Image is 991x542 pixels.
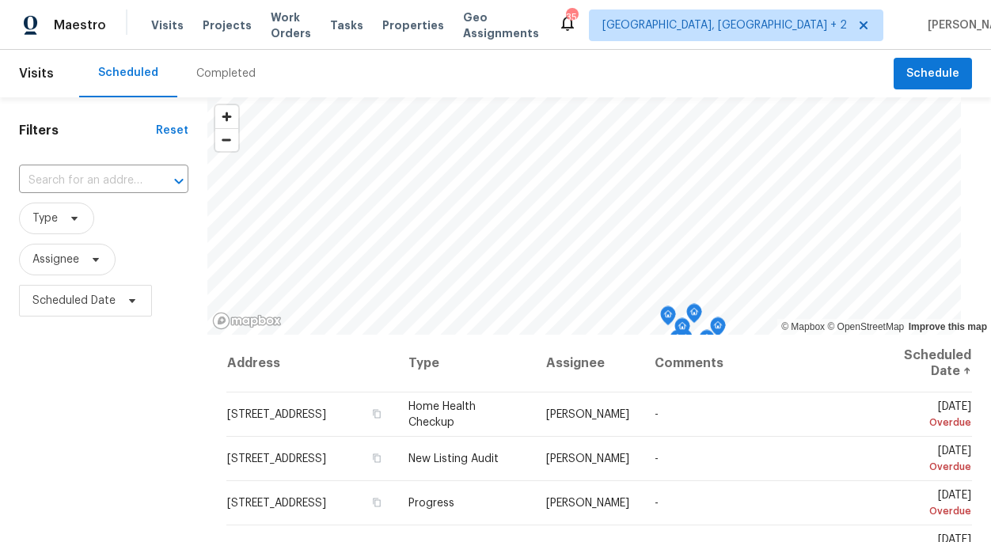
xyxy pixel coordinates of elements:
[32,293,116,309] span: Scheduled Date
[655,498,659,509] span: -
[156,123,188,138] div: Reset
[215,128,238,151] button: Zoom out
[151,17,184,33] span: Visits
[396,335,533,392] th: Type
[546,453,629,464] span: [PERSON_NAME]
[566,9,577,25] div: 35
[19,56,54,91] span: Visits
[227,498,326,509] span: [STREET_ADDRESS]
[906,64,959,84] span: Schedule
[215,105,238,128] button: Zoom in
[330,20,363,31] span: Tasks
[382,17,444,33] span: Properties
[98,65,158,81] div: Scheduled
[369,407,383,421] button: Copy Address
[227,453,326,464] span: [STREET_ADDRESS]
[909,321,987,332] a: Improve this map
[602,17,847,33] span: [GEOGRAPHIC_DATA], [GEOGRAPHIC_DATA] + 2
[226,335,397,392] th: Address
[168,170,190,192] button: Open
[212,312,282,330] a: Mapbox homepage
[19,169,144,193] input: Search for an address...
[408,401,476,428] span: Home Health Checkup
[642,335,866,392] th: Comments
[699,330,715,354] div: Map marker
[408,498,454,509] span: Progress
[878,401,971,430] span: [DATE]
[203,17,252,33] span: Projects
[546,498,629,509] span: [PERSON_NAME]
[369,495,383,510] button: Copy Address
[207,97,961,335] canvas: Map
[878,503,971,519] div: Overdue
[670,330,685,354] div: Map marker
[546,409,629,420] span: [PERSON_NAME]
[878,415,971,430] div: Overdue
[19,123,156,138] h1: Filters
[686,304,702,328] div: Map marker
[533,335,642,392] th: Assignee
[660,306,676,331] div: Map marker
[32,252,79,267] span: Assignee
[463,9,539,41] span: Geo Assignments
[865,335,972,392] th: Scheduled Date ↑
[827,321,904,332] a: OpenStreetMap
[227,409,326,420] span: [STREET_ADDRESS]
[215,129,238,151] span: Zoom out
[710,317,726,342] div: Map marker
[196,66,256,81] div: Completed
[54,17,106,33] span: Maestro
[32,210,58,226] span: Type
[369,451,383,465] button: Copy Address
[878,459,971,475] div: Overdue
[655,409,659,420] span: -
[781,321,825,332] a: Mapbox
[894,58,972,90] button: Schedule
[408,453,499,464] span: New Listing Audit
[878,490,971,519] span: [DATE]
[655,453,659,464] span: -
[271,9,311,41] span: Work Orders
[878,445,971,475] span: [DATE]
[677,329,693,354] div: Map marker
[674,318,690,343] div: Map marker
